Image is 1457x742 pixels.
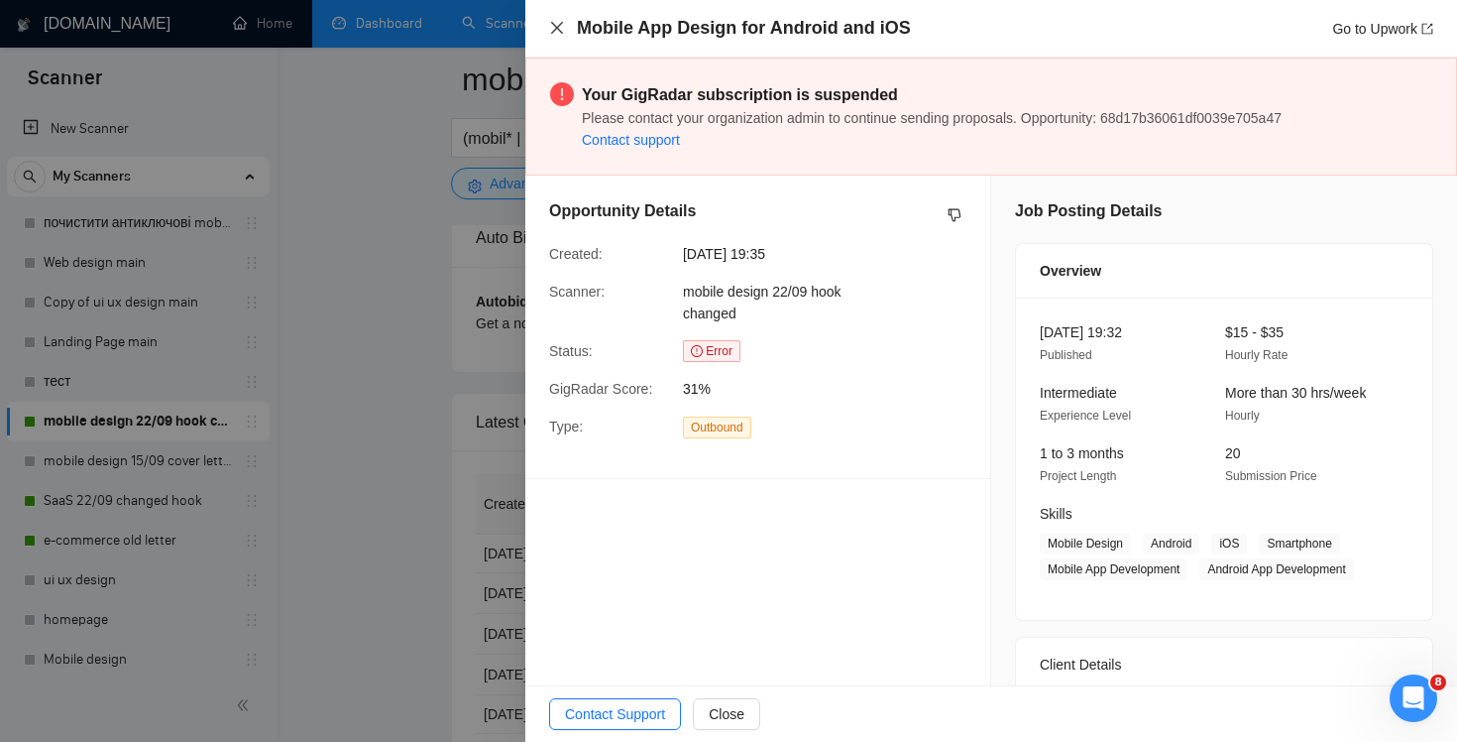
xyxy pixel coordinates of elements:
[1225,409,1260,423] span: Hourly
[1332,21,1433,37] a: Go to Upworkexport
[1040,558,1187,580] span: Mobile App Development
[1015,199,1162,223] h5: Job Posting Details
[1421,23,1433,35] span: export
[582,132,680,148] a: Contact support
[549,199,696,223] h5: Opportunity Details
[1225,324,1284,340] span: $15 - $35
[549,284,605,300] span: Scanner:
[1143,533,1199,555] span: Android
[1225,348,1288,362] span: Hourly Rate
[1211,533,1247,555] span: iOS
[1040,638,1408,691] div: Client Details
[1225,385,1366,401] span: More than 30 hrs/week
[1040,324,1122,340] span: [DATE] 19:32
[565,703,665,725] span: Contact Support
[683,378,980,400] span: 31%
[683,243,980,265] span: [DATE] 19:35
[1040,469,1116,483] span: Project Length
[691,345,703,357] span: exclamation-circle
[549,20,565,37] button: Close
[683,417,751,438] span: Outbound
[1040,385,1117,401] span: Intermediate
[582,110,1282,126] span: Please contact your organization admin to continue sending proposals. Opportunity: 68d17b36061df0...
[582,86,898,103] strong: Your GigRadar subscription is suspended
[1040,533,1131,555] span: Mobile Design
[709,703,744,725] span: Close
[948,207,961,223] span: dislike
[1430,675,1446,690] span: 8
[1040,445,1124,461] span: 1 to 3 months
[549,20,565,36] span: close
[549,381,652,397] span: GigRadar Score:
[549,343,593,359] span: Status:
[1040,409,1131,423] span: Experience Level
[1390,675,1437,722] iframe: Intercom live chat
[943,203,966,227] button: dislike
[693,698,760,730] button: Close
[1199,558,1353,580] span: Android App Development
[1225,445,1241,461] span: 20
[1225,469,1317,483] span: Submission Price
[549,419,583,434] span: Type:
[683,340,740,362] span: Error
[1040,506,1072,522] span: Skills
[1040,348,1092,362] span: Published
[550,82,574,106] span: exclamation-circle
[577,16,911,41] h4: Mobile App Design for Android and iOS
[1040,260,1101,282] span: Overview
[549,246,603,262] span: Created:
[549,698,681,730] button: Contact Support
[683,284,841,321] span: mobile design 22/09 hook changed
[1259,533,1339,555] span: Smartphone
